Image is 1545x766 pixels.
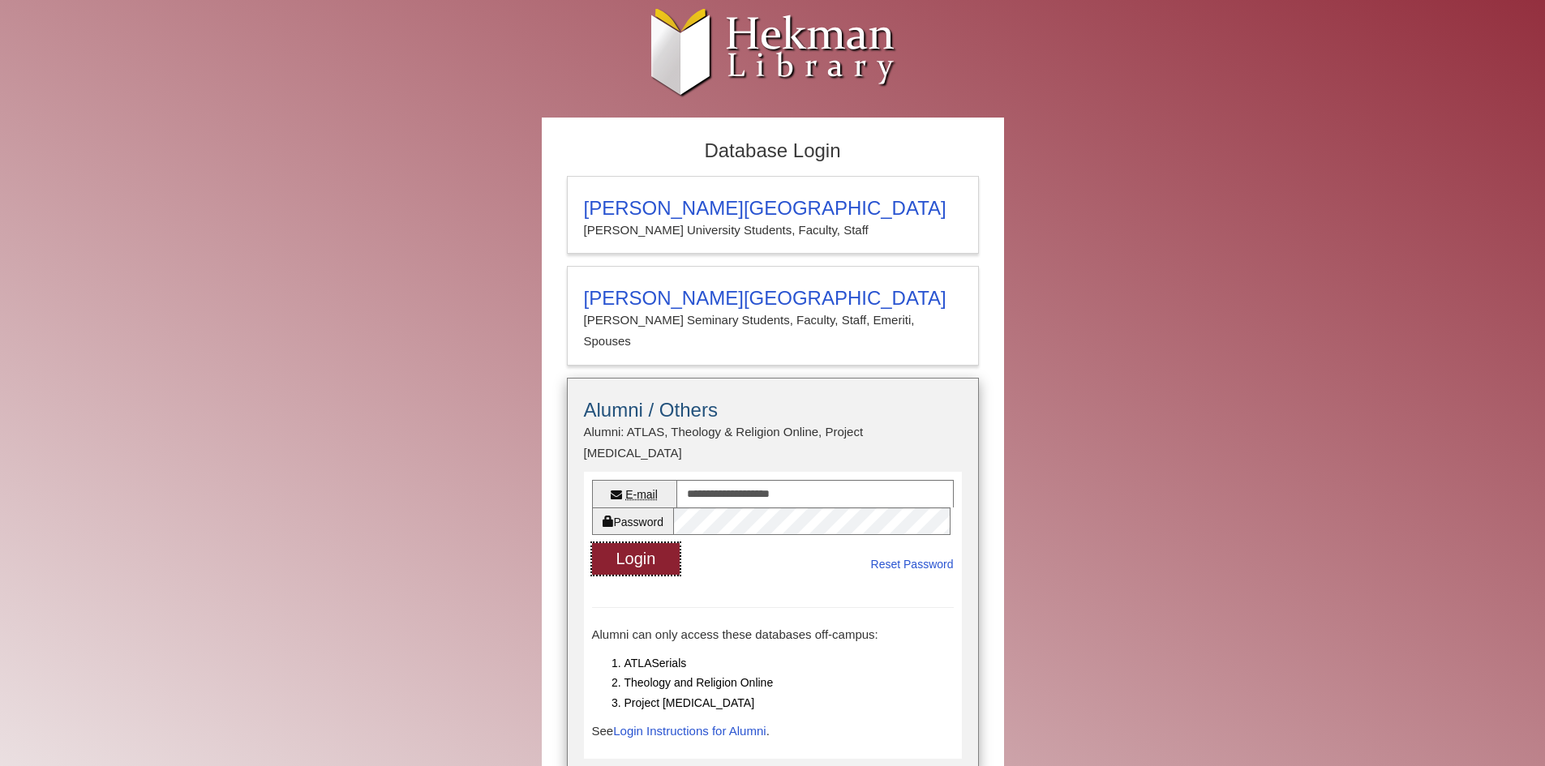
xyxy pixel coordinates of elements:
[613,724,766,738] a: Login Instructions for Alumni
[592,721,954,742] p: See .
[584,399,962,422] h3: Alumni / Others
[592,624,954,645] p: Alumni can only access these databases off-campus:
[567,176,979,254] a: [PERSON_NAME][GEOGRAPHIC_DATA][PERSON_NAME] University Students, Faculty, Staff
[592,543,680,575] button: Login
[584,220,962,241] p: [PERSON_NAME] University Students, Faculty, Staff
[584,422,962,464] p: Alumni: ATLAS, Theology & Religion Online, Project [MEDICAL_DATA]
[584,399,962,464] summary: Alumni / OthersAlumni: ATLAS, Theology & Religion Online, Project [MEDICAL_DATA]
[624,653,954,674] li: ATLASerials
[592,507,673,535] label: Password
[584,287,962,310] h3: [PERSON_NAME][GEOGRAPHIC_DATA]
[624,673,954,693] li: Theology and Religion Online
[584,197,962,220] h3: [PERSON_NAME][GEOGRAPHIC_DATA]
[624,693,954,713] li: Project [MEDICAL_DATA]
[625,488,658,501] abbr: E-mail or username
[559,135,987,168] h2: Database Login
[871,554,954,575] a: Reset Password
[567,266,979,366] a: [PERSON_NAME][GEOGRAPHIC_DATA][PERSON_NAME] Seminary Students, Faculty, Staff, Emeriti, Spouses
[584,310,962,353] p: [PERSON_NAME] Seminary Students, Faculty, Staff, Emeriti, Spouses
